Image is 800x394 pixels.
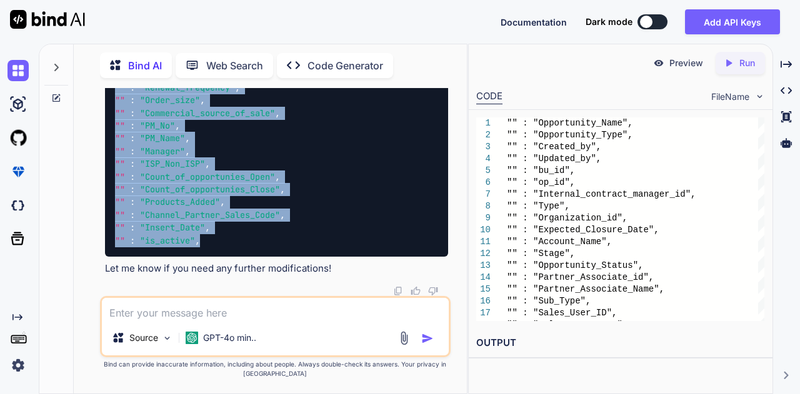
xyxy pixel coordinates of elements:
span: : [130,184,135,195]
span: "" : "Updated_by", [507,154,601,164]
div: 10 [476,224,491,236]
span: "" : "Expected_Closure_Date", [507,225,659,235]
span: "" : "Opportunity_Type", [507,130,633,140]
span: , [185,133,190,144]
span: "ISP_Non_ISP" [140,159,205,170]
p: Bind AI [128,58,162,73]
span: , [275,107,280,119]
span: "" : "Account_Name", [507,237,612,247]
span: "Count_of_opportunies_Open" [140,171,275,182]
div: 13 [476,260,491,272]
div: 4 [476,153,491,165]
span: : [130,95,135,106]
span: : [130,133,135,144]
div: 3 [476,141,491,153]
div: 12 [476,248,491,260]
span: , [235,82,240,93]
span: FileName [711,91,749,103]
span: , [280,209,285,220]
span: "" [115,235,125,246]
span: "" : "Organization_id", [507,213,627,223]
span: "" : "Sales_User_name", [507,320,627,330]
div: 2 [476,129,491,141]
p: Run [739,57,755,69]
div: 14 [476,272,491,283]
span: : [130,82,135,93]
img: ai-studio [7,94,29,115]
span: "" [115,145,125,157]
span: "" [115,133,125,144]
span: , [175,120,180,131]
span: : [130,235,135,246]
span: : [130,145,135,157]
span: "" [115,95,125,106]
span: "" : "Sales_User_ID", [507,308,617,318]
p: Let me know if you need any further modifications! [105,262,449,276]
img: preview [653,57,664,69]
span: "Count_of_opportunies_Close" [140,184,280,195]
span: "" [115,222,125,233]
span: "Commercial_source_of_sale" [140,107,275,119]
span: "" : "Opportunity_Name", [507,118,633,128]
img: icon [421,332,434,345]
img: GPT-4o mini [186,332,198,344]
span: "" : "Opportunity_Status", [507,260,643,270]
span: "PM_Name" [140,133,185,144]
span: "" : "Partner_Associate_Name", [507,284,664,294]
div: CODE [476,89,502,104]
img: copy [393,286,403,296]
button: Documentation [501,16,567,29]
p: Web Search [206,58,263,73]
button: Add API Keys [685,9,780,34]
img: chevron down [754,91,765,102]
span: : [130,197,135,208]
div: 15 [476,283,491,295]
h2: OUTPUT [469,328,772,358]
span: , [220,197,225,208]
img: Bind AI [10,10,85,29]
span: "Order_size" [140,95,200,106]
p: GPT-4o min.. [203,332,256,344]
span: "" [115,82,125,93]
span: "Channel_Partner_Sales_Code" [140,209,280,220]
span: : [130,209,135,220]
span: : [130,120,135,131]
span: "" : "Stage", [507,249,575,259]
span: : [130,107,135,119]
img: chat [7,60,29,81]
p: Preview [669,57,703,69]
span: "PM_No" [140,120,175,131]
span: "Insert_Date" [140,222,205,233]
span: "" : "Created_by", [507,142,601,152]
img: darkCloudIdeIcon [7,195,29,216]
span: , [185,145,190,157]
img: githubLight [7,127,29,149]
span: : [130,222,135,233]
div: 7 [476,189,491,200]
img: attachment [397,331,411,345]
div: 18 [476,319,491,331]
span: "" : "Partner_Associate_id", [507,272,654,282]
p: Bind can provide inaccurate information, including about people. Always double-check its answers.... [100,360,451,378]
span: "" [115,107,125,119]
span: "" : "op_id", [507,177,575,187]
span: , [280,184,285,195]
p: Source [129,332,158,344]
span: "" [115,159,125,170]
span: "" [115,209,125,220]
span: "Products_Added" [140,197,220,208]
span: Dark mode [586,16,632,28]
span: , [200,95,205,106]
span: , [205,159,210,170]
span: "is_active" [140,235,195,246]
img: settings [7,355,29,376]
span: "" [115,197,125,208]
img: Pick Models [162,333,172,343]
span: "" : "bu_id", [507,165,575,175]
span: "" : "Type", [507,201,570,211]
span: , [205,222,210,233]
div: 8 [476,200,491,212]
p: Code Generator [307,58,383,73]
div: 9 [476,212,491,224]
div: 16 [476,295,491,307]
